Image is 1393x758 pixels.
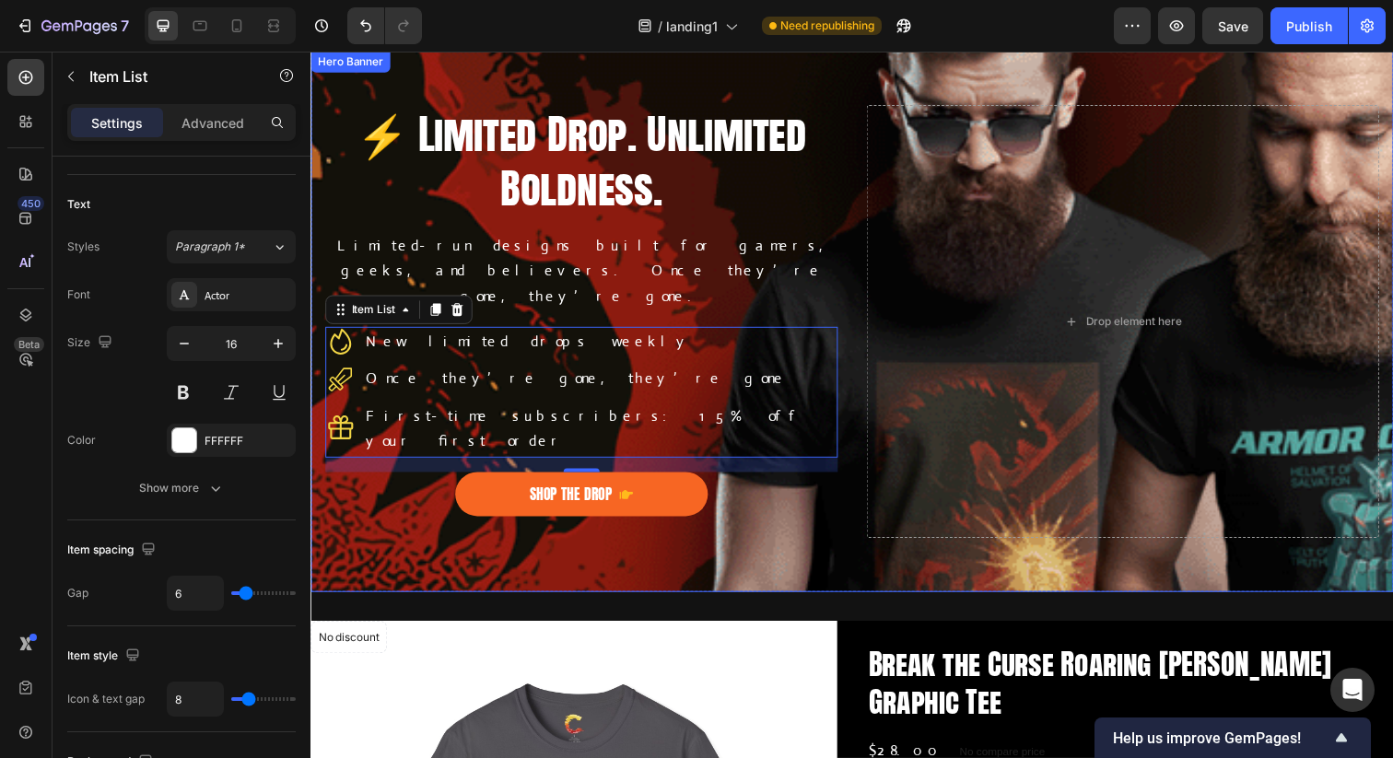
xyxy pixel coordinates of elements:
[89,65,246,87] p: Item List
[205,287,291,304] div: Actor
[658,17,662,36] span: /
[347,7,422,44] div: Undo/Redo
[1218,18,1248,34] span: Save
[780,17,874,34] span: Need republishing
[1330,668,1375,712] div: Open Intercom Messenger
[175,239,245,255] span: Paragraph 1*
[1113,727,1352,749] button: Show survey - Help us improve GemPages!
[67,472,296,505] button: Show more
[168,682,223,716] input: Auto
[67,585,88,601] div: Gap
[8,589,70,606] p: No discount
[18,196,44,211] div: 450
[139,479,225,497] div: Show more
[666,17,718,36] span: landing1
[205,433,291,449] div: FFFFFF
[181,113,244,133] p: Advanced
[568,604,1106,684] h2: Break the Curse Roaring [PERSON_NAME] Graphic Tee
[568,699,648,729] div: $28.00
[67,239,99,255] div: Styles
[1286,17,1332,36] div: Publish
[167,230,296,263] button: Paragraph 1*
[7,7,137,44] button: 7
[1202,7,1263,44] button: Save
[67,691,145,707] div: Icon & text gap
[67,644,144,669] div: Item style
[791,268,889,283] div: Drop element here
[67,538,159,563] div: Item spacing
[91,113,143,133] p: Settings
[121,15,129,37] p: 7
[14,337,44,352] div: Beta
[67,196,90,213] div: Text
[662,709,750,720] p: No compare price
[310,52,1393,758] iframe: Design area
[67,432,96,449] div: Color
[168,577,223,610] input: Auto
[4,2,77,18] div: Hero Banner
[1270,7,1348,44] button: Publish
[1113,729,1330,747] span: Help us improve GemPages!
[67,331,116,356] div: Size
[67,286,90,303] div: Font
